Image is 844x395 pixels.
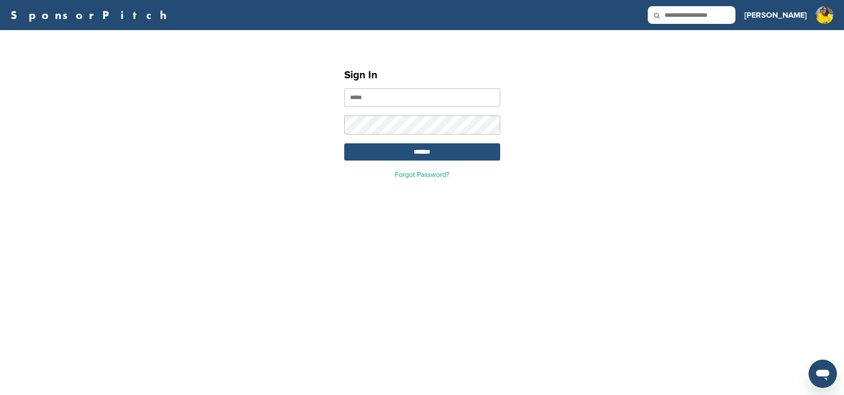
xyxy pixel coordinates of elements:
[395,170,449,179] a: Forgot Password?
[744,9,807,21] h3: [PERSON_NAME]
[344,67,500,83] h1: Sign In
[744,5,807,25] a: [PERSON_NAME]
[809,360,837,388] iframe: Button to launch messaging window
[816,6,833,24] img: Untitled design (1)
[11,9,172,21] a: SponsorPitch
